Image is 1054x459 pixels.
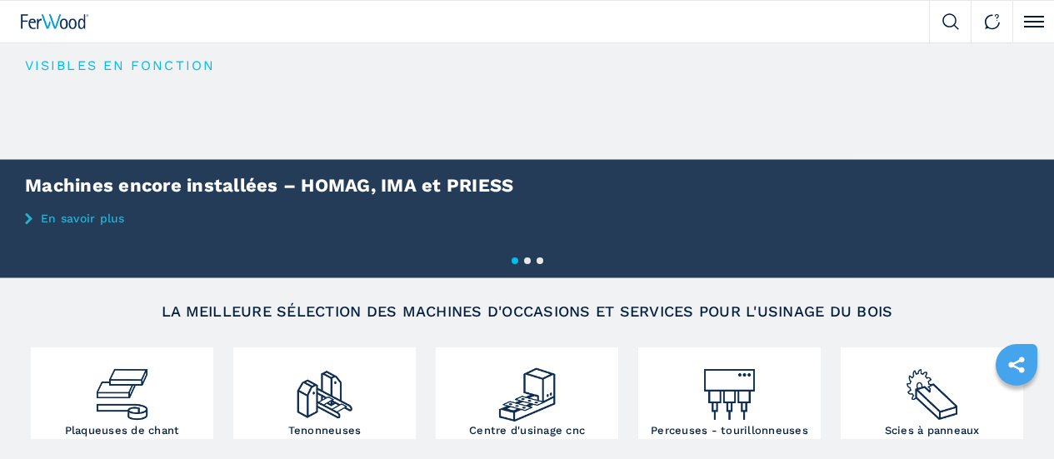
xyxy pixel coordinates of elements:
img: sezionatrici_2.png [902,352,962,425]
a: sharethis [996,344,1037,386]
a: Perceuses - tourillonneuses [638,347,821,439]
h3: Plaqueuses de chant [65,425,180,436]
a: Plaqueuses de chant [31,347,213,439]
img: Search [942,13,959,30]
img: bordatrici_1.png [92,352,152,425]
img: foratrici_inseritrici_2.png [699,352,760,425]
img: squadratrici_2.png [294,352,355,425]
img: Ferwood [21,14,89,29]
h2: LA MEILLEURE SÉLECTION DES MACHINES D'OCCASIONS ET SERVICES POUR L'USINAGE DU BOIS [72,304,983,319]
iframe: Chat [983,384,1042,447]
h3: Scies à panneaux [885,425,980,436]
a: Tenonneuses [233,347,416,439]
button: Click to toggle menu [1012,1,1054,42]
h3: Centre d'usinage cnc [469,425,585,436]
h3: Perceuses - tourillonneuses [651,425,808,436]
a: Centre d'usinage cnc [436,347,618,439]
button: 2 [524,257,531,264]
a: Scies à panneaux [841,347,1023,439]
img: centro_di_lavoro_cnc_2.png [497,352,557,425]
button: 3 [537,257,543,264]
img: Contact us [984,13,1001,30]
h3: Tenonneuses [288,425,362,436]
button: 1 [512,257,518,264]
